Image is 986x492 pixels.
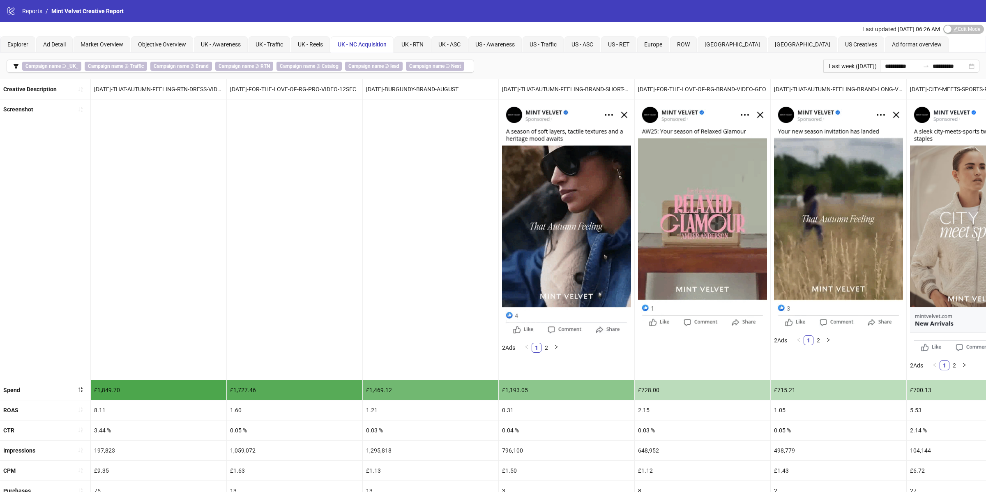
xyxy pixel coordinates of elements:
[138,41,186,48] span: Objective Overview
[959,360,969,370] button: right
[813,335,823,345] li: 2
[227,420,362,440] div: 0.05 %
[845,41,877,48] span: US Creatives
[43,41,66,48] span: Ad Detail
[962,363,967,367] span: right
[814,336,823,345] a: 2
[3,467,16,474] b: CPM
[3,447,35,454] b: Impressions
[862,26,940,32] span: Last updated [DATE] 06:26 AM
[771,400,906,420] div: 1.05
[345,62,403,71] span: ∌
[804,335,813,345] li: 1
[940,360,949,370] li: 1
[201,41,241,48] span: UK - Awareness
[363,380,498,400] div: £1,469.12
[771,420,906,440] div: 0.05 %
[150,62,212,71] span: ∌
[910,362,923,369] span: 2 Ads
[7,60,474,73] button: Campaign name ∋ _UK_Campaign name ∌ TrafficCampaign name ∌ BrandCampaign name ∌ RTNCampaign name ...
[771,380,906,400] div: £715.21
[438,41,461,48] span: UK - ASC
[3,407,18,413] b: ROAS
[25,63,61,69] b: Campaign name
[78,467,83,473] span: sort-ascending
[644,41,662,48] span: Europe
[608,41,629,48] span: US - RET
[298,41,323,48] span: UK - Reels
[949,360,959,370] li: 2
[196,63,209,69] b: Brand
[950,361,959,370] a: 2
[532,343,541,352] a: 1
[363,441,498,460] div: 1,295,818
[826,337,831,342] span: right
[635,79,770,99] div: [DATE]-FOR-THE-LOVE-OF-RG-BRAND-VIDEO-GEO
[451,63,461,69] b: Nest
[338,41,387,48] span: UK - NC Acquisition
[78,86,83,92] span: sort-ascending
[774,337,787,344] span: 2 Ads
[22,62,81,71] span: ∋
[7,41,28,48] span: Explorer
[502,103,631,336] img: Screenshot 6832559609900
[13,63,19,69] span: filter
[499,400,634,420] div: 0.31
[91,79,226,99] div: [DATE]-THAT-AUTUMN-FEELING-RTN-DRESS-VIDEO
[522,343,532,353] button: left
[3,106,33,113] b: Screenshot
[280,63,315,69] b: Campaign name
[635,420,770,440] div: 0.03 %
[227,400,362,420] div: 1.60
[542,343,551,352] a: 2
[363,420,498,440] div: 0.03 %
[502,344,515,351] span: 2 Ads
[78,427,83,433] span: sort-ascending
[130,63,144,69] b: Traffic
[363,400,498,420] div: 1.21
[215,62,273,71] span: ∌
[823,335,833,345] button: right
[930,360,940,370] li: Previous Page
[390,63,399,69] b: lead
[635,441,770,460] div: 648,952
[775,41,830,48] span: [GEOGRAPHIC_DATA]
[67,63,78,69] b: _UK_
[3,86,57,92] b: Creative Description
[91,400,226,420] div: 8.11
[771,441,906,460] div: 498,779
[78,447,83,453] span: sort-ascending
[923,63,929,69] span: to
[771,79,906,99] div: [DATE]-THAT-AUTUMN-FEELING-BRAND-LONG-VIDEO
[530,41,557,48] span: US - Traffic
[823,335,833,345] li: Next Page
[771,461,906,480] div: £1.43
[551,343,561,353] button: right
[322,63,339,69] b: Catalog
[499,79,634,99] div: [DATE]-THAT-AUTUMN-FEELING-BRAND-SHORT-VIDEO
[21,7,44,16] a: Reports
[638,103,767,329] img: Screenshot 6831107619700
[499,441,634,460] div: 796,100
[499,420,634,440] div: 0.04 %
[260,63,270,69] b: RTN
[227,79,362,99] div: [DATE]-FOR-THE-LOVE-OF-RG-PRO-VIDEO-12SEC
[571,41,593,48] span: US - ASC
[635,380,770,400] div: £728.00
[78,407,83,413] span: sort-ascending
[524,344,529,349] span: left
[930,360,940,370] button: left
[959,360,969,370] li: Next Page
[51,8,124,14] span: Mint Velvet Creative Report
[276,62,342,71] span: ∌
[677,41,690,48] span: ROW
[823,60,880,73] div: Last week ([DATE])
[409,63,445,69] b: Campaign name
[78,106,83,112] span: sort-ascending
[804,336,813,345] a: 1
[227,380,362,400] div: £1,727.46
[227,461,362,480] div: £1.63
[154,63,189,69] b: Campaign name
[940,361,949,370] a: 1
[401,41,424,48] span: UK - RTN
